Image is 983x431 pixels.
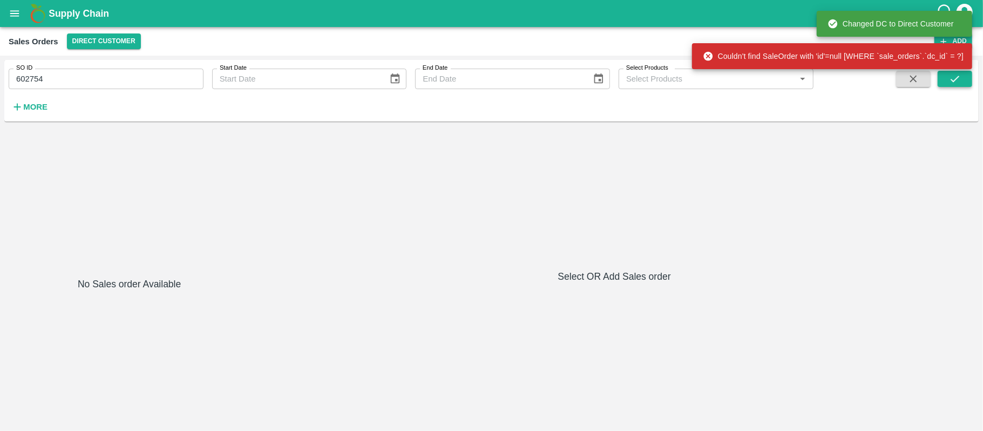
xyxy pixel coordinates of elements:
[385,69,405,89] button: Choose date
[828,14,954,33] div: Changed DC to Direct Customer
[9,98,50,116] button: More
[2,1,27,26] button: open drawer
[27,3,49,24] img: logo
[220,64,247,72] label: Start Date
[626,64,668,72] label: Select Products
[955,2,974,25] div: account of current user
[796,72,810,86] button: Open
[9,35,58,49] div: Sales Orders
[703,46,964,66] div: Couldn't find SaleOrder with 'id'=null [WHERE `sale_orders`.`dc_id` = ?]
[49,6,936,21] a: Supply Chain
[78,277,181,422] h6: No Sales order Available
[622,72,792,86] input: Select Products
[423,64,448,72] label: End Date
[936,4,955,23] div: customer-support
[212,69,381,89] input: Start Date
[23,103,48,111] strong: More
[16,64,32,72] label: SO ID
[254,269,974,284] h6: Select OR Add Sales order
[67,33,141,49] button: Select DC
[415,69,584,89] input: End Date
[588,69,609,89] button: Choose date
[9,69,204,89] input: Enter SO ID
[49,8,109,19] b: Supply Chain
